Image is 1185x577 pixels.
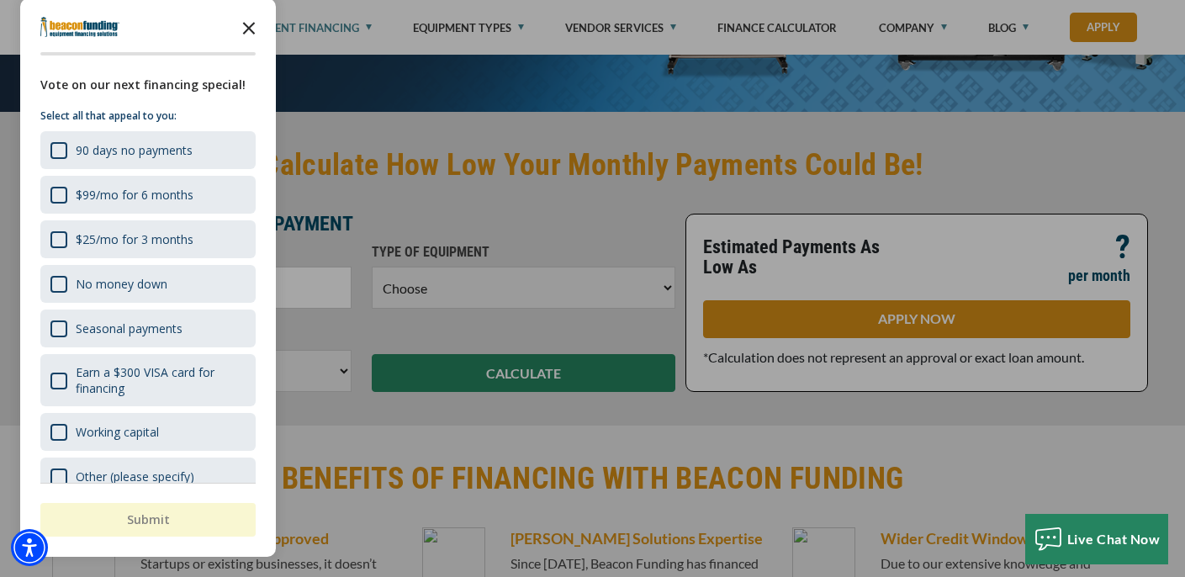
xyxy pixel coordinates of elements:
[76,276,167,292] div: No money down
[1067,531,1161,547] span: Live Chat Now
[40,265,256,303] div: No money down
[76,468,194,484] div: Other (please specify)
[40,310,256,347] div: Seasonal payments
[40,176,256,214] div: $99/mo for 6 months
[40,108,256,124] p: Select all that appeal to you:
[40,413,256,451] div: Working capital
[40,131,256,169] div: 90 days no payments
[76,187,193,203] div: $99/mo for 6 months
[76,364,246,396] div: Earn a $300 VISA card for financing
[232,10,266,44] button: Close the survey
[40,458,256,495] div: Other (please specify)
[11,529,48,566] div: Accessibility Menu
[40,354,256,406] div: Earn a $300 VISA card for financing
[40,220,256,258] div: $25/mo for 3 months
[76,320,183,336] div: Seasonal payments
[40,503,256,537] button: Submit
[40,76,256,94] div: Vote on our next financing special!
[76,142,193,158] div: 90 days no payments
[76,424,159,440] div: Working capital
[76,231,193,247] div: $25/mo for 3 months
[40,17,119,37] img: Company logo
[1025,514,1169,564] button: Live Chat Now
